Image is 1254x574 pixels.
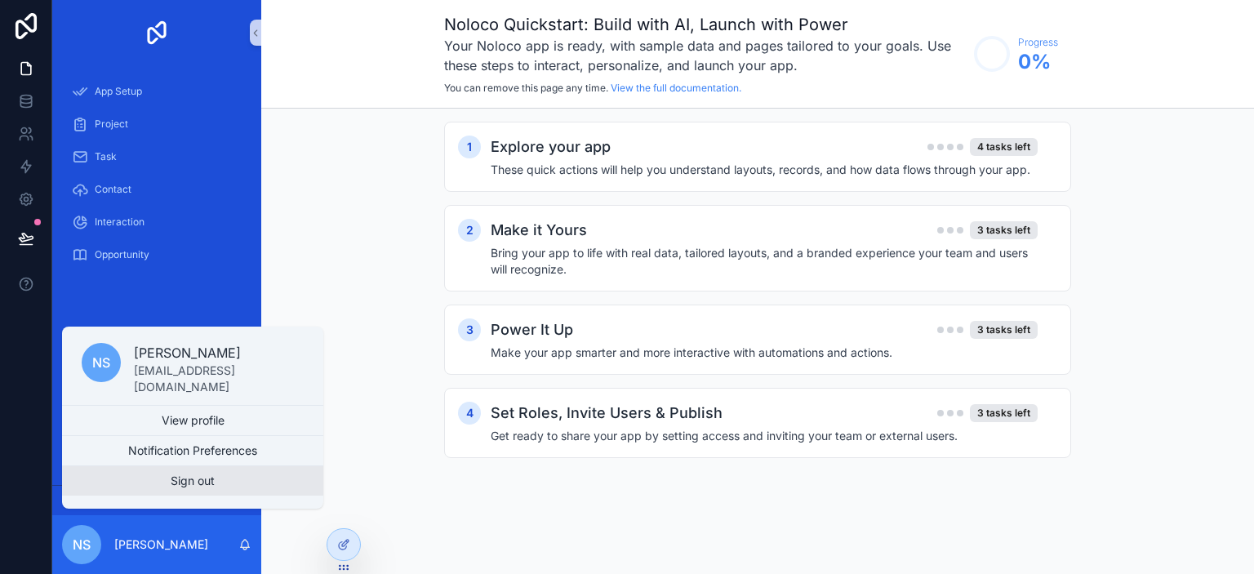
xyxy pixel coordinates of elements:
[73,535,91,554] span: nS
[62,175,251,204] a: Contact
[1018,36,1058,49] span: Progress
[62,436,323,465] button: Notification Preferences
[92,353,110,372] span: nS
[62,406,323,435] a: View profile
[95,85,142,98] span: App Setup
[62,240,251,269] a: Opportunity
[52,485,261,515] a: Powered by
[95,248,149,261] span: Opportunity
[444,13,966,36] h1: Noloco Quickstart: Build with AI, Launch with Power
[95,150,117,163] span: Task
[62,466,323,496] button: Sign out
[62,142,251,171] a: Task
[134,343,304,363] p: [PERSON_NAME]
[95,216,145,229] span: Interaction
[95,118,128,131] span: Project
[62,207,251,237] a: Interaction
[114,536,208,553] p: [PERSON_NAME]
[95,183,131,196] span: Contact
[1018,49,1058,75] span: 0 %
[62,109,251,139] a: Project
[134,363,304,395] p: [EMAIL_ADDRESS][DOMAIN_NAME]
[52,65,261,291] div: scrollable content
[62,77,251,106] a: App Setup
[444,36,966,75] h3: Your Noloco app is ready, with sample data and pages tailored to your goals. Use these steps to i...
[444,82,608,94] span: You can remove this page any time.
[144,20,170,46] img: App logo
[611,82,741,94] a: View the full documentation.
